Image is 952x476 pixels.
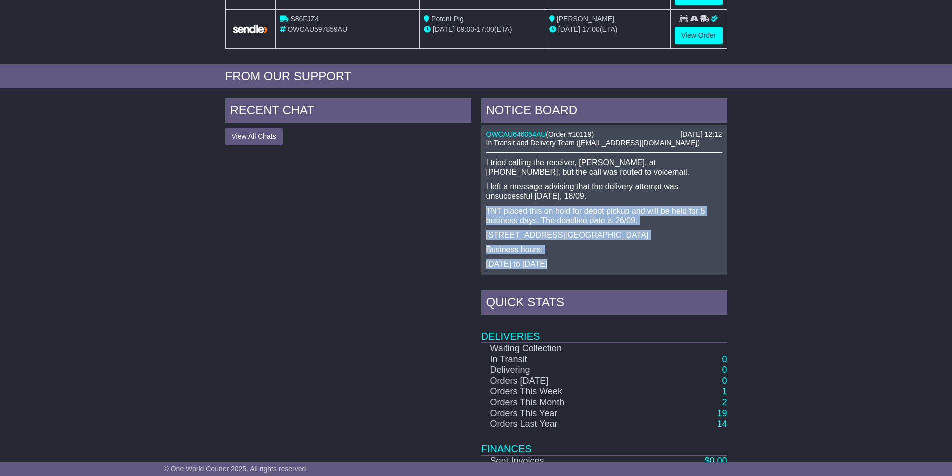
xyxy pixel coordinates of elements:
[290,15,319,23] span: S86FJZ4
[722,354,727,364] a: 0
[481,376,636,387] td: Orders [DATE]
[722,376,727,386] a: 0
[557,15,614,23] span: [PERSON_NAME]
[722,397,727,407] a: 2
[486,245,722,254] p: Business hours:
[481,365,636,376] td: Delivering
[486,230,722,240] p: [STREET_ADDRESS][GEOGRAPHIC_DATA]
[431,15,464,23] span: Potent Pig
[486,206,722,225] p: TNT placed this on hold for depot pickup and will be held for 5 business days. The deadline date ...
[486,158,722,177] p: I tried calling the receiver, [PERSON_NAME], at [PHONE_NUMBER], but the call was routed to voicem...
[481,397,636,408] td: Orders This Month
[717,408,727,418] a: 19
[486,130,722,139] div: ( )
[481,419,636,430] td: Orders Last Year
[164,465,308,473] span: © One World Courier 2025. All rights reserved.
[457,25,474,33] span: 09:00
[225,98,471,125] div: RECENT CHAT
[481,354,636,365] td: In Transit
[477,25,494,33] span: 17:00
[287,25,347,33] span: OWCAU597859AU
[549,24,666,35] div: (ETA)
[558,25,580,33] span: [DATE]
[709,456,727,466] span: 0.00
[680,130,722,139] div: [DATE] 12:12
[481,430,727,455] td: Finances
[481,455,636,467] td: Sent Invoices
[225,128,283,145] button: View All Chats
[481,317,727,343] td: Deliveries
[481,386,636,397] td: Orders This Week
[548,130,591,138] span: Order #10119
[486,139,700,147] span: In Transit and Delivery Team ([EMAIL_ADDRESS][DOMAIN_NAME])
[675,27,723,44] a: View Order
[481,343,636,354] td: Waiting Collection
[433,25,455,33] span: [DATE]
[704,456,727,466] a: $0.00
[481,408,636,419] td: Orders This Year
[486,130,546,138] a: OWCAU646054AU
[717,419,727,429] a: 14
[722,386,727,396] a: 1
[424,24,541,35] div: - (ETA)
[481,290,727,317] div: Quick Stats
[486,182,722,201] p: I left a message advising that the delivery attempt was unsuccessful [DATE], 18/09.
[481,98,727,125] div: NOTICE BOARD
[486,274,722,283] p: 08:00 am - 08:00 pm
[232,24,269,34] img: GetCarrierServiceLogo
[225,69,727,84] div: FROM OUR SUPPORT
[486,259,722,269] p: [DATE] to [DATE]
[582,25,600,33] span: 17:00
[722,365,727,375] a: 0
